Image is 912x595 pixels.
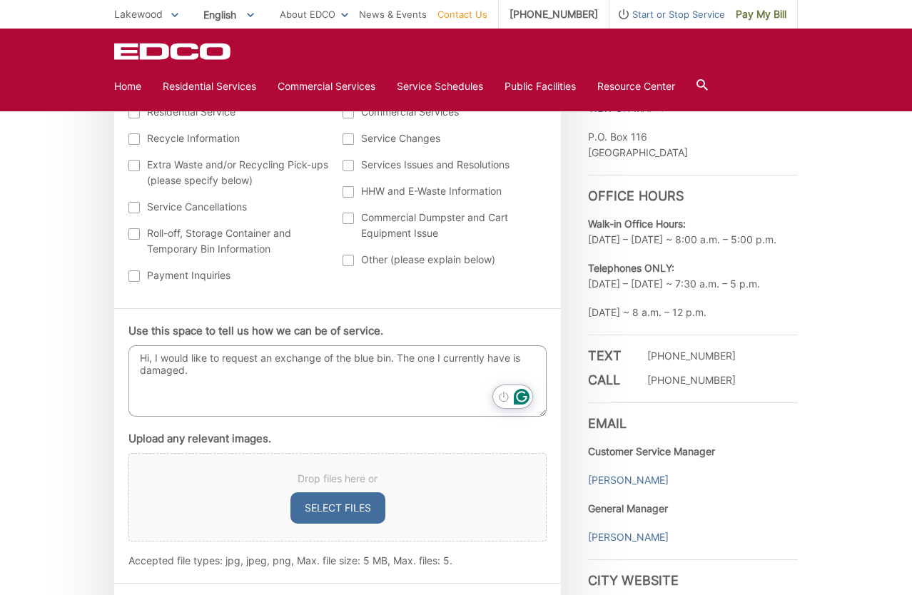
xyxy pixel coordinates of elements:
p: [DATE] – [DATE] ~ 8:00 a.m. – 5:00 p.m. [588,216,798,248]
a: Home [114,78,141,94]
label: Commercial Services [343,104,543,120]
span: Drop files here or [146,471,529,487]
button: select files, upload any relevant images. [290,492,385,524]
p: [DATE] ~ 8 a.m. – 12 p.m. [588,305,798,320]
label: Recycle Information [128,131,329,146]
p: [DATE] – [DATE] ~ 7:30 a.m. – 5 p.m. [588,260,798,292]
label: Payment Inquiries [128,268,329,283]
a: Service Schedules [397,78,483,94]
h3: Office Hours [588,175,798,204]
p: [PHONE_NUMBER] [647,348,736,364]
span: English [193,3,265,26]
span: Lakewood [114,8,163,20]
label: Extra Waste and/or Recycling Pick-ups (please specify below) [128,157,329,188]
label: Upload any relevant images. [128,432,271,445]
label: Roll-off, Storage Container and Temporary Bin Information [128,225,329,257]
a: Residential Services [163,78,256,94]
a: [PERSON_NAME] [588,529,669,545]
h3: Email [588,402,798,432]
label: Other (please explain below) [343,252,543,268]
p: P.O. Box 116 [GEOGRAPHIC_DATA] [588,129,798,161]
label: Service Cancellations [128,199,329,215]
a: Commercial Services [278,78,375,94]
h3: City Website [588,559,798,589]
a: [PERSON_NAME] [588,472,669,488]
b: Walk-in Office Hours: [588,218,686,230]
a: EDCD logo. Return to the homepage. [114,43,233,60]
b: Telephones ONLY: [588,262,674,274]
label: Service Changes [343,131,543,146]
strong: General Manager [588,502,668,514]
span: Pay My Bill [736,6,786,22]
span: Accepted file types: jpg, jpeg, png, Max. file size: 5 MB, Max. files: 5. [128,554,452,566]
a: News & Events [359,6,427,22]
a: Contact Us [437,6,487,22]
a: Resource Center [597,78,675,94]
strong: Customer Service Manager [588,445,715,457]
p: [PHONE_NUMBER] [647,372,736,388]
label: Use this space to tell us how we can be of service. [128,325,383,337]
label: HHW and E-Waste Information [343,183,543,199]
a: About EDCO [280,6,348,22]
a: Public Facilities [505,78,576,94]
h3: Call [588,372,631,388]
h3: Text [588,348,631,364]
label: Commercial Dumpster and Cart Equipment Issue [343,210,543,241]
label: Services Issues and Resolutions [343,157,543,173]
label: Residential Service [128,104,329,120]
